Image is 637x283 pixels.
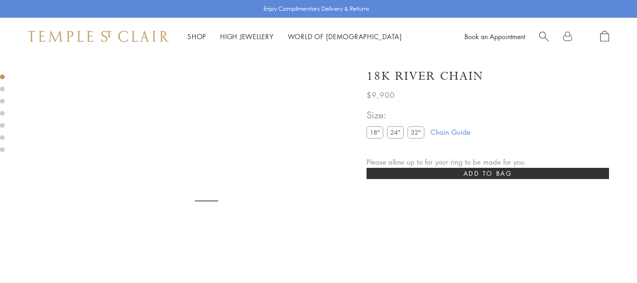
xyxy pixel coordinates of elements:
a: ShopShop [187,32,206,41]
span: $9,900 [367,89,395,101]
a: Book an Appointment [464,32,525,41]
a: World of [DEMOGRAPHIC_DATA]World of [DEMOGRAPHIC_DATA] [288,32,402,41]
a: Chain Guide [430,127,471,137]
div: Please allow up to for your ring to be made for you. [367,156,609,168]
a: Search [539,31,549,42]
p: Enjoy Complimentary Delivery & Returns [263,4,369,14]
label: 24" [387,126,404,138]
span: Size: [367,107,428,123]
h1: 18K River Chain [367,68,484,84]
label: 32" [408,126,424,138]
label: 18" [367,126,383,138]
nav: Main navigation [187,31,402,42]
span: Add to bag [464,168,512,179]
a: High JewelleryHigh Jewellery [220,32,274,41]
img: Temple St. Clair [28,31,169,42]
a: Open Shopping Bag [600,31,609,42]
button: Add to bag [367,168,609,179]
